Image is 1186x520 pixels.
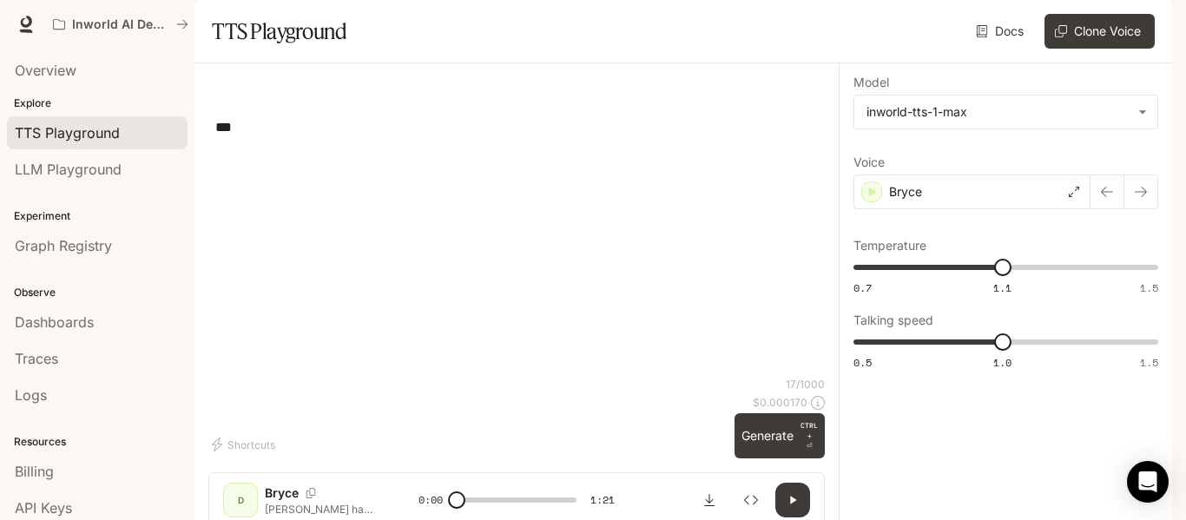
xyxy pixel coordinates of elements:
button: All workspaces [45,7,196,42]
h1: TTS Playground [212,14,346,49]
button: Download audio [692,483,727,517]
p: [PERSON_NAME] had a small but vital part in Boyz n the Hood. His character, a Blood gang member k... [265,502,377,517]
p: Bryce [265,484,299,502]
div: inworld-tts-1-max [854,95,1157,128]
p: Temperature [853,240,926,252]
span: 1.0 [993,355,1011,370]
p: ⏎ [801,420,818,451]
div: Open Intercom Messenger [1127,461,1169,503]
button: Shortcuts [208,431,282,458]
div: D [227,486,254,514]
a: Docs [972,14,1031,49]
p: Model [853,76,889,89]
p: Bryce [889,183,922,201]
span: 1.5 [1140,280,1158,295]
p: CTRL + [801,420,818,441]
span: 0:00 [418,491,443,509]
span: 1.5 [1140,355,1158,370]
p: Talking speed [853,314,933,326]
div: inworld-tts-1-max [866,103,1130,121]
button: Inspect [734,483,768,517]
p: Inworld AI Demos [72,17,169,32]
span: 1.1 [993,280,1011,295]
button: GenerateCTRL +⏎ [735,413,825,458]
span: 0.5 [853,355,872,370]
button: Copy Voice ID [299,488,323,498]
button: Clone Voice [1044,14,1155,49]
span: 0.7 [853,280,872,295]
span: 1:21 [590,491,615,509]
p: Voice [853,156,885,168]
